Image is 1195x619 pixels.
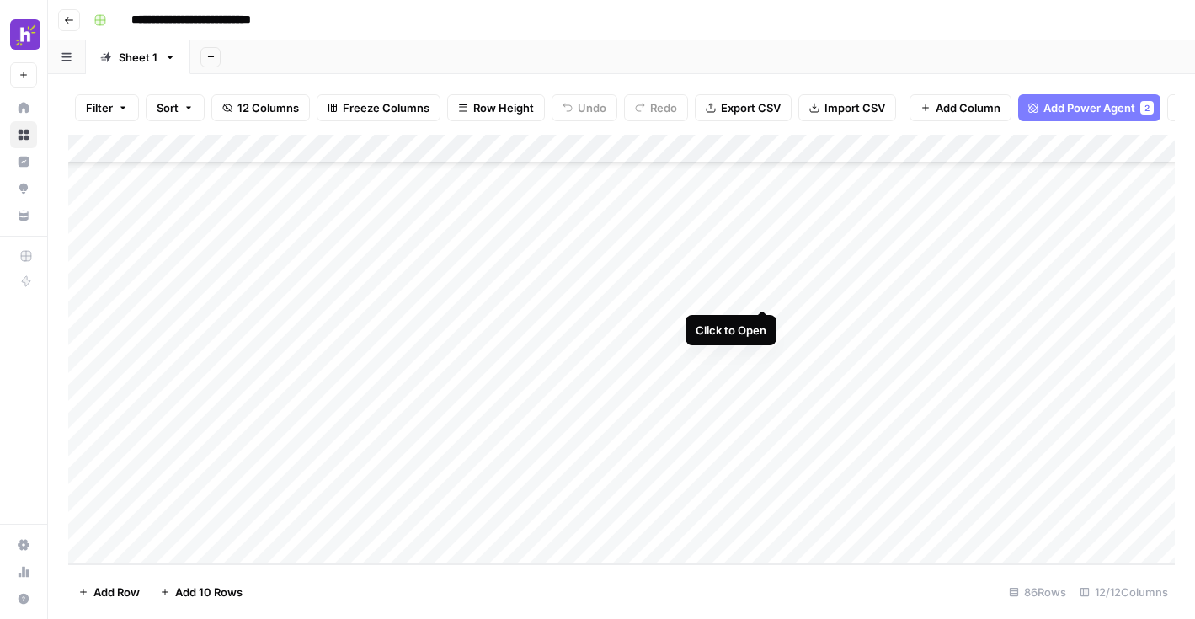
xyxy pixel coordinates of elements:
[824,99,885,116] span: Import CSV
[175,584,243,600] span: Add 10 Rows
[578,99,606,116] span: Undo
[75,94,139,121] button: Filter
[10,19,40,50] img: Homebase Logo
[721,99,781,116] span: Export CSV
[696,322,766,339] div: Click to Open
[150,579,253,606] button: Add 10 Rows
[10,148,37,175] a: Insights
[10,121,37,148] a: Browse
[237,99,299,116] span: 12 Columns
[119,49,157,66] div: Sheet 1
[650,99,677,116] span: Redo
[146,94,205,121] button: Sort
[10,94,37,121] a: Home
[552,94,617,121] button: Undo
[211,94,310,121] button: 12 Columns
[447,94,545,121] button: Row Height
[624,94,688,121] button: Redo
[1144,101,1150,115] span: 2
[10,13,37,56] button: Workspace: Homebase
[1043,99,1135,116] span: Add Power Agent
[10,558,37,585] a: Usage
[10,585,37,612] button: Help + Support
[86,40,190,74] a: Sheet 1
[86,99,113,116] span: Filter
[68,579,150,606] button: Add Row
[1073,579,1175,606] div: 12/12 Columns
[798,94,896,121] button: Import CSV
[317,94,440,121] button: Freeze Columns
[157,99,179,116] span: Sort
[936,99,1000,116] span: Add Column
[1140,101,1154,115] div: 2
[10,175,37,202] a: Opportunities
[343,99,429,116] span: Freeze Columns
[93,584,140,600] span: Add Row
[10,202,37,229] a: Your Data
[10,531,37,558] a: Settings
[910,94,1011,121] button: Add Column
[1002,579,1073,606] div: 86 Rows
[695,94,792,121] button: Export CSV
[473,99,534,116] span: Row Height
[1018,94,1160,121] button: Add Power Agent2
